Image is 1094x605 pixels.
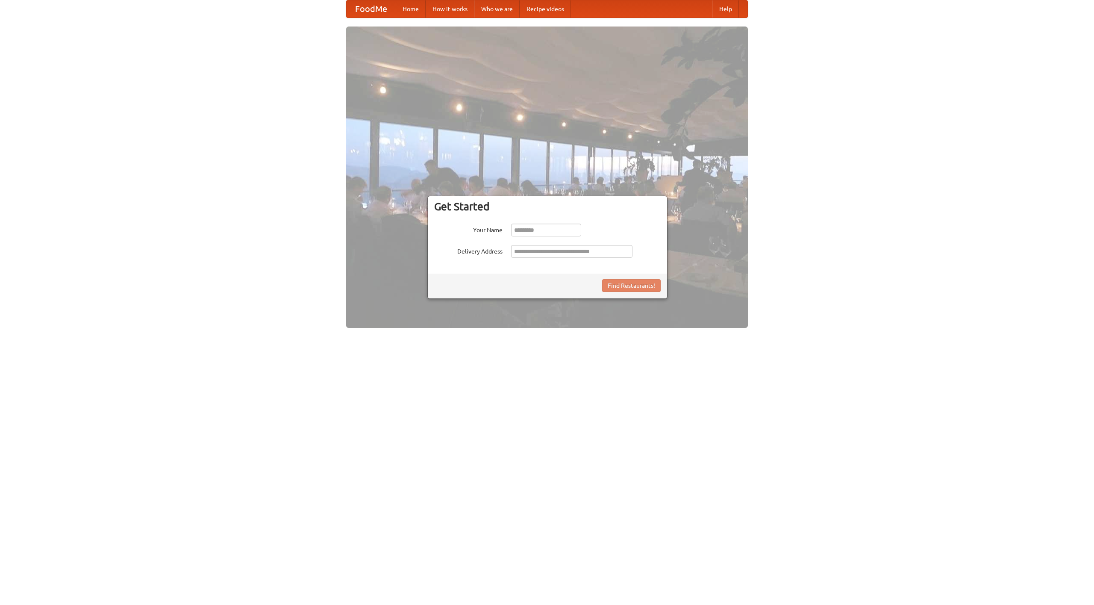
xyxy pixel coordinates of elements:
label: Your Name [434,224,503,234]
h3: Get Started [434,200,661,213]
a: FoodMe [347,0,396,18]
a: How it works [426,0,474,18]
a: Home [396,0,426,18]
a: Help [712,0,739,18]
button: Find Restaurants! [602,279,661,292]
a: Recipe videos [520,0,571,18]
a: Who we are [474,0,520,18]
label: Delivery Address [434,245,503,256]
